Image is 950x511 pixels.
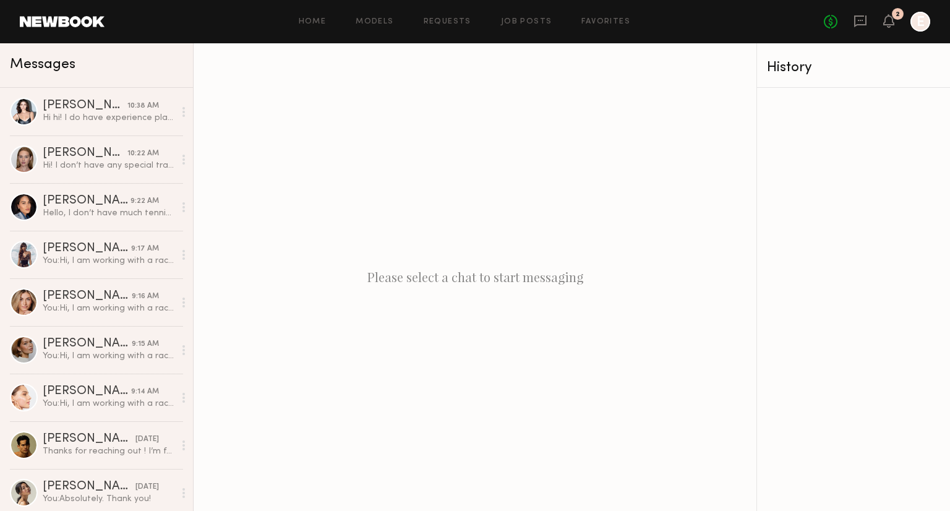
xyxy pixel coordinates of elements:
[127,148,159,160] div: 10:22 AM
[131,386,159,398] div: 9:14 AM
[581,18,630,26] a: Favorites
[43,290,132,303] div: [PERSON_NAME]
[43,398,174,410] div: You: Hi, I am working with a racquet club in [GEOGRAPHIC_DATA], [GEOGRAPHIC_DATA] on a lifestyle ...
[43,303,174,314] div: You: Hi, I am working with a racquet club in [GEOGRAPHIC_DATA], [GEOGRAPHIC_DATA] on a lifestyle ...
[767,61,940,75] div: History
[10,58,75,72] span: Messages
[43,433,135,445] div: [PERSON_NAME]
[424,18,471,26] a: Requests
[299,18,327,26] a: Home
[896,11,900,18] div: 2
[43,481,135,493] div: [PERSON_NAME]
[43,445,174,457] div: Thanks for reaching out ! I’m free but I haven’t played tennis in a few years
[43,147,127,160] div: [PERSON_NAME]
[43,243,131,255] div: [PERSON_NAME]
[135,434,159,445] div: [DATE]
[43,195,131,207] div: [PERSON_NAME]
[43,100,127,112] div: [PERSON_NAME]
[127,100,159,112] div: 10:38 AM
[43,385,131,398] div: [PERSON_NAME]
[43,493,174,505] div: You: Absolutely. Thank you!
[131,195,159,207] div: 9:22 AM
[43,350,174,362] div: You: Hi, I am working with a racquet club in [GEOGRAPHIC_DATA], [GEOGRAPHIC_DATA] on a lifestyle ...
[131,243,159,255] div: 9:17 AM
[43,207,174,219] div: Hello, I don’t have much tennis experience but I am available. What is the rate?
[132,338,159,350] div: 9:15 AM
[194,43,756,511] div: Please select a chat to start messaging
[43,338,132,350] div: [PERSON_NAME]
[43,160,174,171] div: Hi! I don’t have any special training, but I play tennis for fun quite often & know my way around...
[501,18,552,26] a: Job Posts
[43,112,174,124] div: Hi hi! I do have experience playing paddle and tennis. Yes I am available for this day
[356,18,393,26] a: Models
[910,12,930,32] a: E
[43,255,174,267] div: You: Hi, I am working with a racquet club in [GEOGRAPHIC_DATA], [GEOGRAPHIC_DATA] on a lifestyle ...
[135,481,159,493] div: [DATE]
[132,291,159,303] div: 9:16 AM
